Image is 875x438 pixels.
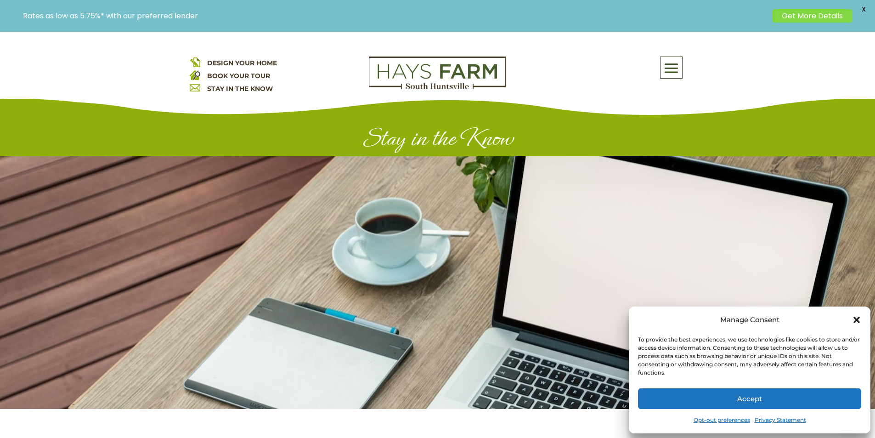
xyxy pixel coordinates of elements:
img: book your home tour [190,69,200,80]
h1: Stay in the Know [190,125,686,156]
button: Accept [638,388,861,409]
a: hays farm homes huntsville development [369,83,506,91]
div: Manage Consent [720,313,779,326]
div: To provide the best experiences, we use technologies like cookies to store and/or access device i... [638,336,860,377]
a: DESIGN YOUR HOME [207,59,277,67]
img: Logo [369,57,506,90]
p: Rates as low as 5.75%* with our preferred lender [23,11,768,20]
a: BOOK YOUR TOUR [207,72,270,80]
a: Privacy Statement [755,414,806,427]
a: Get More Details [773,9,852,23]
img: design your home [190,57,200,67]
a: STAY IN THE KNOW [207,85,273,93]
a: Opt-out preferences [694,414,750,427]
div: Close dialog [852,315,861,324]
span: X [857,2,870,16]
